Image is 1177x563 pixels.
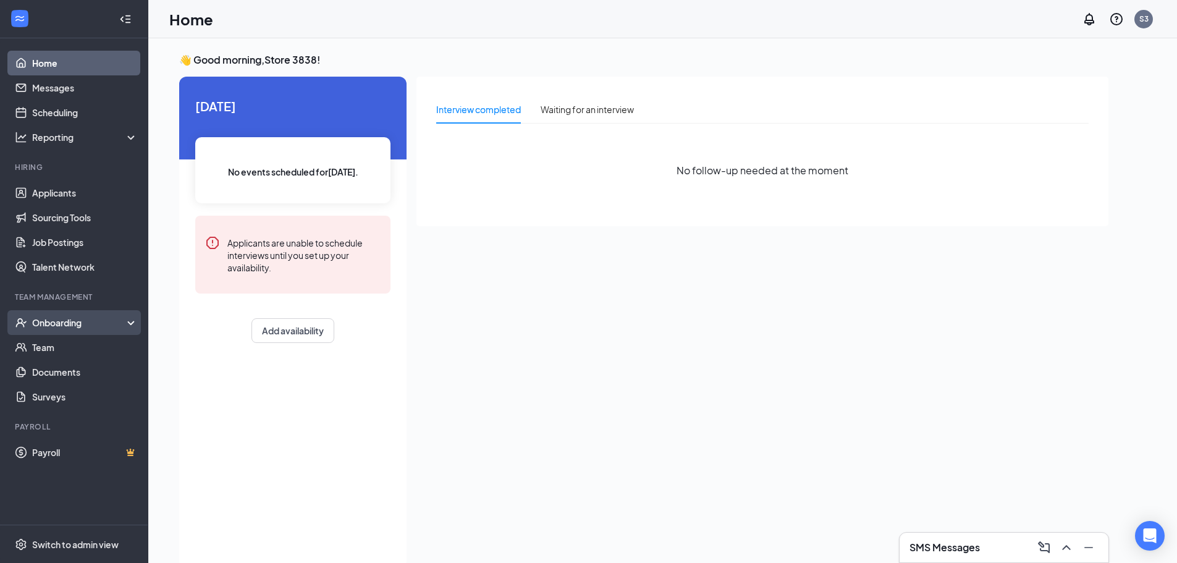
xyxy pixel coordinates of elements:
[909,541,980,554] h3: SMS Messages
[1139,14,1149,24] div: S3
[205,235,220,250] svg: Error
[32,335,138,360] a: Team
[32,180,138,205] a: Applicants
[32,230,138,255] a: Job Postings
[1079,538,1099,557] button: Minimize
[179,53,1108,67] h3: 👋 Good morning, Store 3838 !
[15,162,135,172] div: Hiring
[15,538,27,551] svg: Settings
[32,360,138,384] a: Documents
[227,235,381,274] div: Applicants are unable to schedule interviews until you set up your availability.
[32,255,138,279] a: Talent Network
[195,96,390,116] span: [DATE]
[436,103,521,116] div: Interview completed
[1034,538,1054,557] button: ComposeMessage
[15,131,27,143] svg: Analysis
[119,13,132,25] svg: Collapse
[1135,521,1165,551] div: Open Intercom Messenger
[1082,12,1097,27] svg: Notifications
[32,316,127,329] div: Onboarding
[541,103,634,116] div: Waiting for an interview
[15,292,135,302] div: Team Management
[1109,12,1124,27] svg: QuestionInfo
[32,100,138,125] a: Scheduling
[1057,538,1076,557] button: ChevronUp
[15,421,135,432] div: Payroll
[228,165,358,179] span: No events scheduled for [DATE] .
[32,384,138,409] a: Surveys
[15,316,27,329] svg: UserCheck
[32,75,138,100] a: Messages
[169,9,213,30] h1: Home
[14,12,26,25] svg: WorkstreamLogo
[677,163,848,178] span: No follow-up needed at the moment
[32,131,138,143] div: Reporting
[1081,540,1096,555] svg: Minimize
[1059,540,1074,555] svg: ChevronUp
[32,205,138,230] a: Sourcing Tools
[32,538,119,551] div: Switch to admin view
[32,440,138,465] a: PayrollCrown
[32,51,138,75] a: Home
[1037,540,1052,555] svg: ComposeMessage
[251,318,334,343] button: Add availability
